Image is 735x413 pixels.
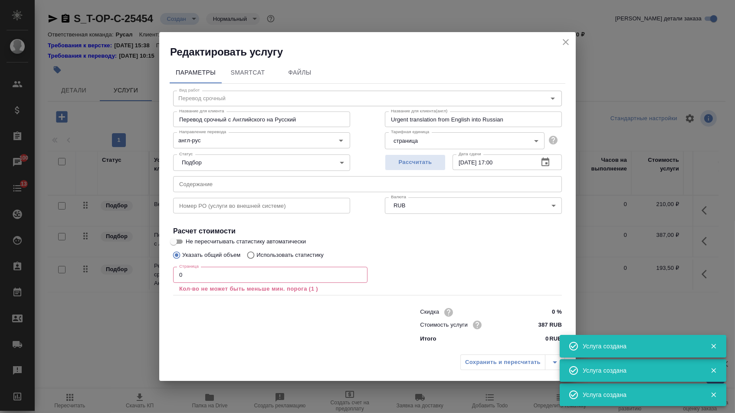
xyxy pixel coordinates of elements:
[385,197,562,214] div: RUB
[186,237,306,246] span: Не пересчитывать статистику автоматически
[549,334,562,343] p: RUB
[170,45,576,59] h2: Редактировать услугу
[583,390,697,399] div: Услуга создана
[175,67,217,78] span: Параметры
[279,67,321,78] span: Файлы
[705,342,722,350] button: Закрыть
[385,154,446,170] button: Рассчитать
[391,202,408,209] button: RUB
[385,132,545,149] div: страница
[179,285,361,293] p: Кол-во не может быть меньше мин. порога (1 )
[256,251,324,259] p: Использовать статистику
[420,308,439,316] p: Скидка
[529,318,562,331] input: ✎ Введи что-нибудь
[420,334,436,343] p: Итого
[335,134,347,147] button: Open
[559,36,572,49] button: close
[173,154,350,171] div: Подбор
[705,367,722,374] button: Закрыть
[460,354,565,370] div: split button
[179,159,204,166] button: Подбор
[420,321,468,329] p: Стоимость услуги
[583,366,697,375] div: Услуга создана
[545,334,548,343] p: 0
[173,226,562,236] h4: Расчет стоимости
[182,251,240,259] p: Указать общий объем
[391,137,420,144] button: страница
[705,391,722,399] button: Закрыть
[529,306,562,318] input: ✎ Введи что-нибудь
[583,342,697,351] div: Услуга создана
[227,67,269,78] span: SmartCat
[390,157,441,167] span: Рассчитать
